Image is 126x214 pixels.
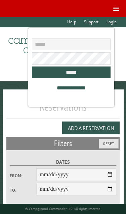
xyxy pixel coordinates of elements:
button: Add a Reservation [62,122,120,134]
label: To: [10,187,36,193]
label: From: [10,172,36,179]
a: Help [64,17,80,27]
label: Dates [10,158,116,166]
a: Login [103,17,120,27]
h1: Reservations [6,100,120,119]
small: © Campground Commander LLC. All rights reserved. [25,207,101,211]
a: Support [81,17,102,27]
button: Reset [99,139,119,149]
h2: Filters [6,137,120,150]
img: Campground Commander [6,30,90,56]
